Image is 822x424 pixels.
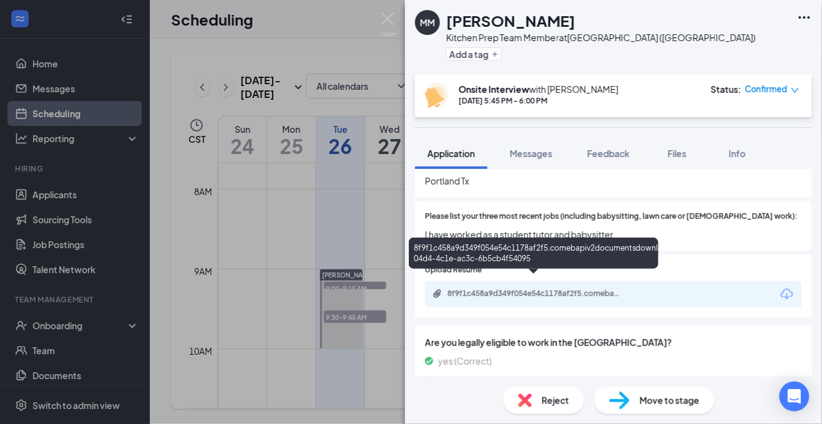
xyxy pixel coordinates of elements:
[459,83,619,95] div: with [PERSON_NAME]
[425,335,802,349] span: Are you legally eligible to work in the [GEOGRAPHIC_DATA]?
[448,289,622,299] div: 8f9f1c458a9d349f054e54c1178af2f5.comebapiv2documentsdownloaduserId_ec7532fa-04d4-4c1e-ac3c-6b5cb4...
[745,83,788,95] span: Confirmed
[433,289,443,299] svg: Paperclip
[459,84,529,95] b: Onsite Interview
[459,95,619,106] div: [DATE] 5:45 PM - 6:00 PM
[668,148,687,159] span: Files
[587,148,630,159] span: Feedback
[428,148,475,159] span: Application
[491,51,499,58] svg: Plus
[446,10,575,31] h1: [PERSON_NAME]
[438,354,492,368] span: yes (Correct)
[409,238,658,269] div: 8f9f1c458a9d349f054e54c1178af2f5.comebapiv2documentsdownloaduserId_ec7532fa-04d4-4c1e-ac3c-6b5cb4...
[446,31,756,44] div: Kitchen Prep Team Member at [GEOGRAPHIC_DATA] ([GEOGRAPHIC_DATA])
[780,382,810,412] div: Open Intercom Messenger
[640,393,700,407] span: Move to stage
[425,228,802,241] span: I have worked as a student tutor and babysitter
[510,148,552,159] span: Messages
[542,393,569,407] span: Reject
[425,211,798,223] span: Please list your three most recent jobs (including babysitting, lawn care or [DEMOGRAPHIC_DATA] w...
[797,10,812,25] svg: Ellipses
[425,174,802,188] span: Portland Tx
[446,47,502,60] button: PlusAdd a tag
[791,86,800,95] span: down
[433,289,635,301] a: Paperclip8f9f1c458a9d349f054e54c1178af2f5.comebapiv2documentsdownloaduserId_ec7532fa-04d4-4c1e-ac...
[711,83,741,95] div: Status :
[438,373,449,387] span: no
[420,16,435,29] div: MM
[780,287,795,302] svg: Download
[729,148,746,159] span: Info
